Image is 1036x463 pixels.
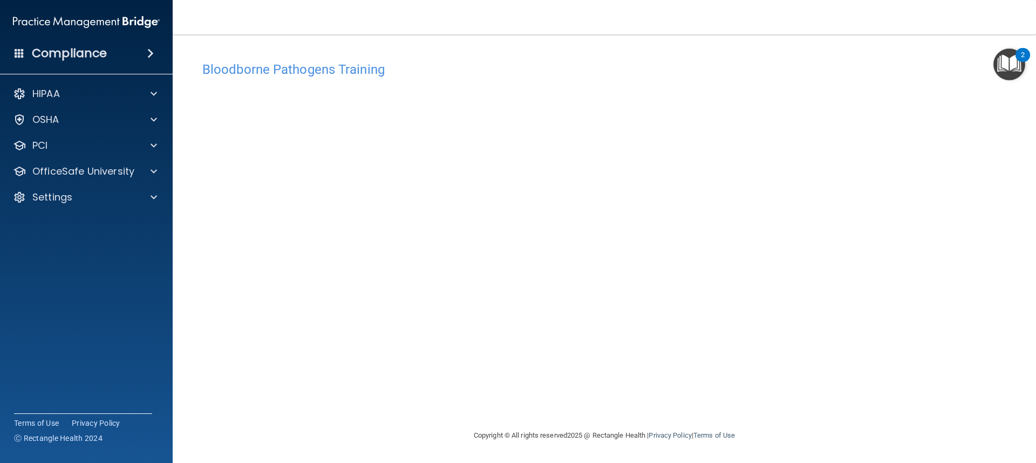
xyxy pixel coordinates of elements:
button: Open Resource Center, 2 new notifications [993,49,1025,80]
p: HIPAA [32,87,60,100]
a: Privacy Policy [72,418,120,429]
h4: Bloodborne Pathogens Training [202,63,1006,77]
span: Ⓒ Rectangle Health 2024 [14,433,103,444]
p: OSHA [32,113,59,126]
div: Copyright © All rights reserved 2025 @ Rectangle Health | | [407,418,801,453]
div: 2 [1021,55,1025,69]
a: OSHA [13,113,157,126]
h4: Compliance [32,46,107,61]
p: PCI [32,139,47,152]
a: OfficeSafe University [13,165,157,178]
a: HIPAA [13,87,157,100]
a: Terms of Use [14,418,59,429]
a: Terms of Use [693,431,735,439]
iframe: bbp [202,82,1006,414]
p: OfficeSafe University [32,165,134,178]
iframe: Drift Widget Chat Controller [982,389,1023,430]
p: Settings [32,191,72,204]
a: Privacy Policy [649,431,691,439]
a: Settings [13,191,157,204]
a: PCI [13,139,157,152]
img: PMB logo [13,11,160,33]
